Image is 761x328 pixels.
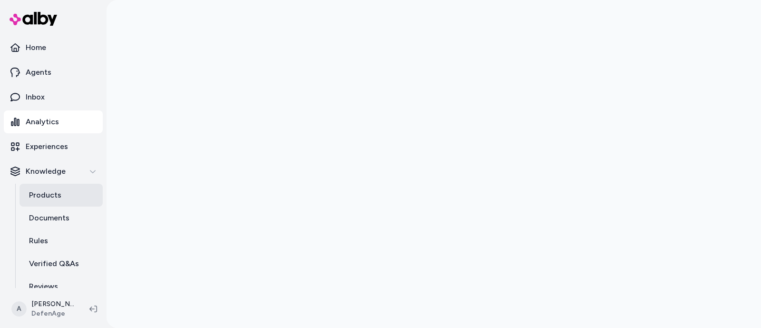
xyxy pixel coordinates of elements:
[20,207,103,229] a: Documents
[4,135,103,158] a: Experiences
[4,110,103,133] a: Analytics
[4,36,103,59] a: Home
[20,252,103,275] a: Verified Q&As
[29,235,48,247] p: Rules
[11,301,27,317] span: A
[26,42,46,53] p: Home
[4,61,103,84] a: Agents
[26,91,45,103] p: Inbox
[26,166,66,177] p: Knowledge
[6,294,82,324] button: A[PERSON_NAME]DefenAge
[29,212,69,224] p: Documents
[31,299,74,309] p: [PERSON_NAME]
[29,189,61,201] p: Products
[20,184,103,207] a: Products
[4,86,103,109] a: Inbox
[20,275,103,298] a: Reviews
[31,309,74,318] span: DefenAge
[26,67,51,78] p: Agents
[29,258,79,269] p: Verified Q&As
[26,141,68,152] p: Experiences
[4,160,103,183] button: Knowledge
[10,12,57,26] img: alby Logo
[26,116,59,128] p: Analytics
[29,281,58,292] p: Reviews
[20,229,103,252] a: Rules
